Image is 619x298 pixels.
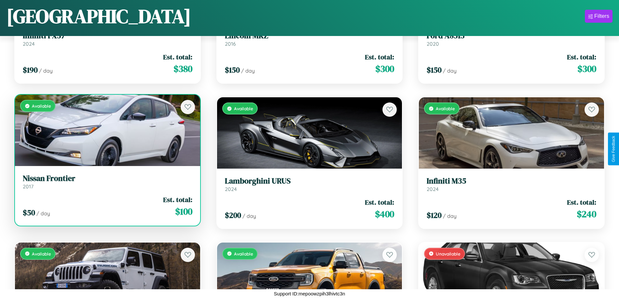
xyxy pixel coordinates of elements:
[443,67,457,74] span: / day
[23,31,192,47] a: Infiniti FX372024
[427,176,596,192] a: Infiniti M352024
[242,213,256,219] span: / day
[427,31,596,41] h3: Ford A8513
[23,65,38,75] span: $ 190
[567,197,596,207] span: Est. total:
[23,207,35,218] span: $ 50
[225,210,241,221] span: $ 200
[23,174,192,190] a: Nissan Frontier2017
[427,31,596,47] a: Ford A85132020
[594,13,609,19] div: Filters
[23,174,192,183] h3: Nissan Frontier
[32,251,51,256] span: Available
[225,41,236,47] span: 2016
[365,197,394,207] span: Est. total:
[567,52,596,62] span: Est. total:
[32,103,51,109] span: Available
[225,186,237,192] span: 2024
[225,176,394,186] h3: Lamborghini URUS
[436,106,455,111] span: Available
[427,65,442,75] span: $ 150
[39,67,53,74] span: / day
[6,3,191,30] h1: [GEOGRAPHIC_DATA]
[427,176,596,186] h3: Infiniti M35
[577,208,596,221] span: $ 240
[375,208,394,221] span: $ 400
[23,31,192,41] h3: Infiniti FX37
[365,52,394,62] span: Est. total:
[274,289,345,298] p: Support ID: mepoowzpih3lhivtc3n
[443,213,457,219] span: / day
[23,41,35,47] span: 2024
[163,52,192,62] span: Est. total:
[225,31,394,41] h3: Lincoln MKZ
[225,176,394,192] a: Lamborghini URUS2024
[225,65,240,75] span: $ 150
[163,195,192,204] span: Est. total:
[175,205,192,218] span: $ 100
[234,251,253,256] span: Available
[436,251,460,256] span: Unavailable
[234,106,253,111] span: Available
[611,136,616,162] div: Give Feedback
[23,183,33,190] span: 2017
[585,10,613,23] button: Filters
[427,210,442,221] span: $ 120
[427,41,439,47] span: 2020
[225,31,394,47] a: Lincoln MKZ2016
[36,210,50,217] span: / day
[174,62,192,75] span: $ 380
[241,67,255,74] span: / day
[375,62,394,75] span: $ 300
[577,62,596,75] span: $ 300
[427,186,439,192] span: 2024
